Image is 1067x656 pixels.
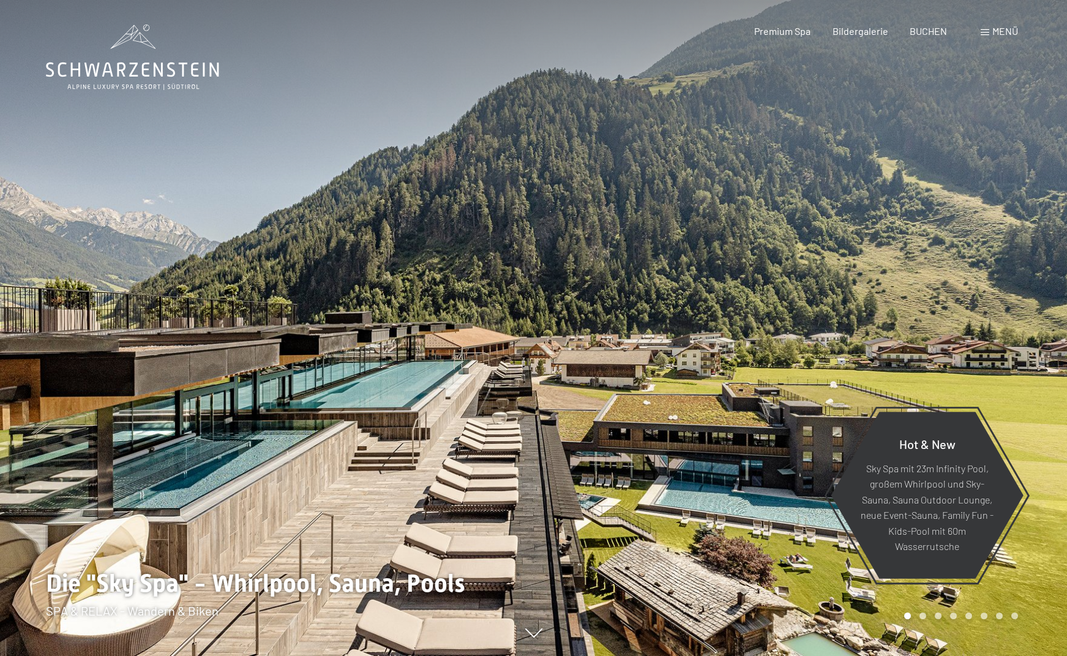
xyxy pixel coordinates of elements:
[910,25,947,37] a: BUCHEN
[935,613,942,619] div: Carousel Page 3
[861,460,994,554] p: Sky Spa mit 23m Infinity Pool, großem Whirlpool und Sky-Sauna, Sauna Outdoor Lounge, neue Event-S...
[992,25,1018,37] span: Menü
[981,613,987,619] div: Carousel Page 6
[899,436,956,451] span: Hot & New
[965,613,972,619] div: Carousel Page 5
[919,613,926,619] div: Carousel Page 2
[996,613,1003,619] div: Carousel Page 7
[950,613,957,619] div: Carousel Page 4
[904,613,911,619] div: Carousel Page 1 (Current Slide)
[900,613,1018,619] div: Carousel Pagination
[754,25,811,37] a: Premium Spa
[833,25,888,37] a: Bildergalerie
[830,411,1024,579] a: Hot & New Sky Spa mit 23m Infinity Pool, großem Whirlpool und Sky-Sauna, Sauna Outdoor Lounge, ne...
[1011,613,1018,619] div: Carousel Page 8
